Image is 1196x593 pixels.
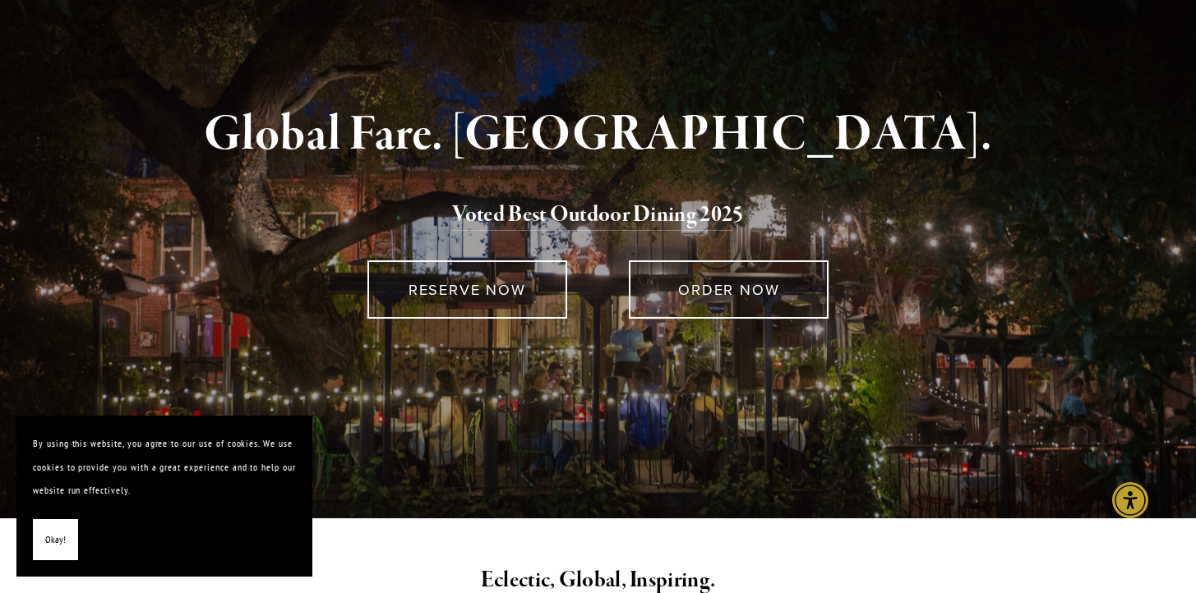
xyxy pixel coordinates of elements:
a: Voted Best Outdoor Dining 202 [452,200,732,232]
a: ORDER NOW [629,260,829,319]
section: Cookie banner [16,416,312,577]
a: RESERVE NOW [367,260,567,319]
button: Okay! [33,519,78,561]
h2: 5 [119,198,1078,232]
span: Okay! [45,528,66,552]
p: By using this website, you agree to our use of cookies. We use cookies to provide you with a grea... [33,432,296,503]
div: Accessibility Menu [1112,482,1148,518]
strong: Global Fare. [GEOGRAPHIC_DATA]. [204,103,992,166]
